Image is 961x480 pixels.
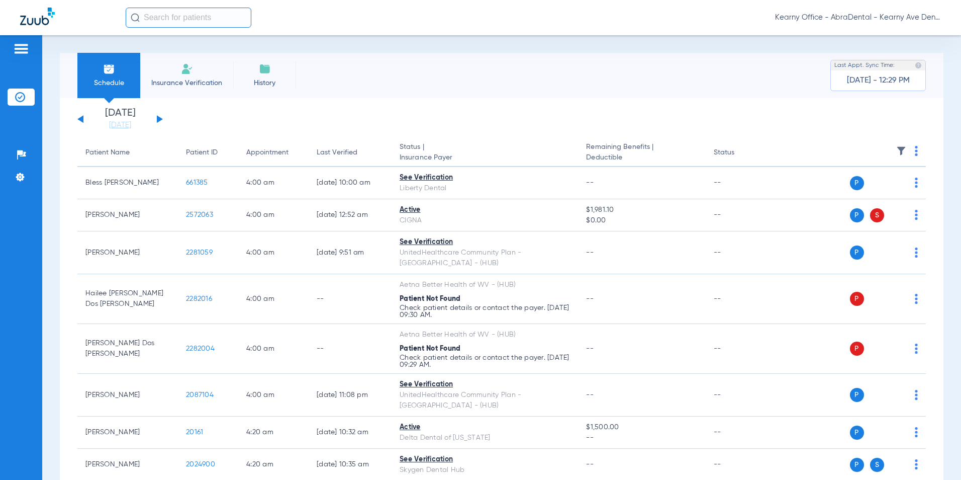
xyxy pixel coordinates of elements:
span: P [850,388,864,402]
span: -- [586,249,594,256]
div: Appointment [246,147,289,158]
span: S [870,208,884,222]
span: $1,981.10 [586,205,697,215]
li: [DATE] [90,108,150,130]
span: -- [586,345,594,352]
span: [DATE] - 12:29 PM [847,75,910,86]
td: [PERSON_NAME] [77,374,178,417]
td: Bless [PERSON_NAME] [77,167,178,199]
td: [DATE] 12:52 AM [309,199,392,231]
td: Hailee [PERSON_NAME] Dos [PERSON_NAME] [77,274,178,324]
td: -- [706,374,774,417]
td: [DATE] 11:08 PM [309,374,392,417]
img: x.svg [892,390,902,400]
div: Delta Dental of [US_STATE] [400,433,570,443]
div: Last Verified [317,147,357,158]
td: [PERSON_NAME] [77,199,178,231]
iframe: Chat Widget [911,432,961,480]
img: group-dot-blue.svg [915,146,918,156]
img: last sync help info [915,62,922,69]
img: Search Icon [131,13,140,22]
th: Status [706,139,774,167]
span: P [850,246,864,260]
span: 2282004 [186,345,215,352]
div: Active [400,422,570,433]
img: Schedule [103,63,115,75]
span: Kearny Office - AbraDental - Kearny Ave Dental, LLC - Kearny General [775,13,941,23]
td: 4:00 AM [238,167,309,199]
span: History [241,78,289,88]
img: x.svg [892,178,902,188]
div: See Verification [400,173,570,183]
td: -- [706,199,774,231]
span: P [850,292,864,306]
span: 20161 [186,429,203,436]
div: Appointment [246,147,301,158]
span: 2281059 [186,249,213,256]
div: Patient ID [186,147,218,158]
img: group-dot-blue.svg [915,427,918,437]
img: filter.svg [896,146,906,156]
td: [DATE] 10:32 AM [309,417,392,449]
span: Last Appt. Sync Time: [834,60,895,70]
td: -- [706,417,774,449]
input: Search for patients [126,8,251,28]
div: Skygen Dental Hub [400,465,570,475]
td: 4:00 AM [238,374,309,417]
span: 2282016 [186,295,212,302]
span: -- [586,461,594,468]
div: See Verification [400,454,570,465]
img: Zuub Logo [20,8,55,25]
td: -- [706,324,774,374]
span: 2572063 [186,211,213,218]
span: P [850,426,864,440]
img: x.svg [892,459,902,469]
img: group-dot-blue.svg [915,390,918,400]
div: Aetna Better Health of WV - (HUB) [400,330,570,340]
span: $0.00 [586,215,697,226]
span: P [850,458,864,472]
span: P [850,208,864,222]
td: -- [309,324,392,374]
img: hamburger-icon [13,43,29,55]
td: 4:00 AM [238,199,309,231]
td: [DATE] 9:51 AM [309,231,392,274]
span: 661385 [186,179,208,186]
span: S [870,458,884,472]
td: 4:00 AM [238,324,309,374]
p: Check patient details or contact the payer. [DATE] 09:29 AM. [400,354,570,368]
span: $1,500.00 [586,422,697,433]
img: x.svg [892,427,902,437]
span: Deductible [586,152,697,163]
td: [DATE] 10:00 AM [309,167,392,199]
td: -- [706,167,774,199]
div: Active [400,205,570,215]
div: Liberty Dental [400,183,570,194]
span: Insurance Payer [400,152,570,163]
span: -- [586,295,594,302]
div: See Verification [400,379,570,390]
span: Patient Not Found [400,295,460,302]
td: 4:20 AM [238,417,309,449]
th: Status | [392,139,578,167]
img: x.svg [892,248,902,258]
span: Schedule [85,78,133,88]
img: x.svg [892,344,902,354]
td: [PERSON_NAME] [77,231,178,274]
span: -- [586,391,594,398]
div: Patient ID [186,147,230,158]
td: 4:00 AM [238,274,309,324]
img: History [259,63,271,75]
a: [DATE] [90,120,150,130]
div: UnitedHealthcare Community Plan - [GEOGRAPHIC_DATA] - (HUB) [400,248,570,269]
span: Insurance Verification [148,78,226,88]
img: group-dot-blue.svg [915,248,918,258]
span: 2087104 [186,391,214,398]
img: group-dot-blue.svg [915,294,918,304]
div: Last Verified [317,147,383,158]
span: P [850,342,864,356]
img: group-dot-blue.svg [915,178,918,188]
div: Aetna Better Health of WV - (HUB) [400,280,570,290]
span: Patient Not Found [400,345,460,352]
